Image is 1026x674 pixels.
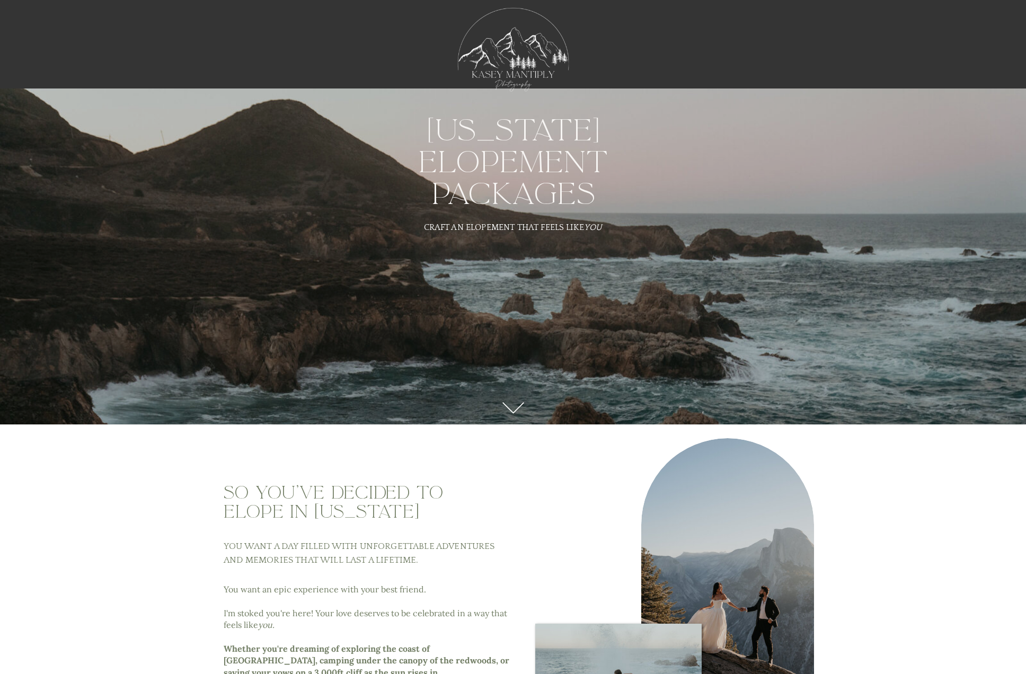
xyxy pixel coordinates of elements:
i: you [584,223,602,232]
i: you. [258,619,275,630]
h3: You want a day filled with unforgettable adventures and memories that will last a lifetime. [224,540,513,567]
h2: so you've decided to elope in [US_STATE] [224,483,500,521]
h1: [US_STATE] Elopement Packages [413,114,614,221]
h3: Craft an elopement that feels like [419,221,607,237]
